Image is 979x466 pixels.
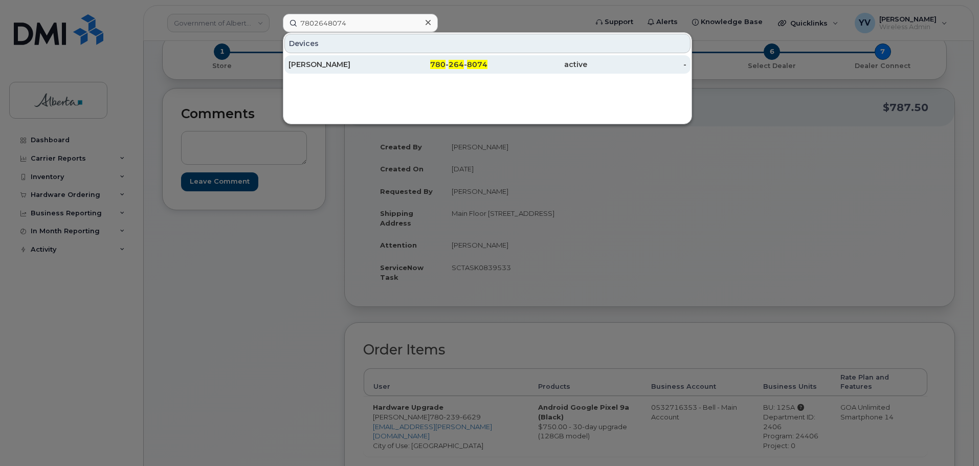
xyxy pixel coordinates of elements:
span: 780 [430,60,446,69]
span: 8074 [467,60,487,69]
div: - [587,59,687,70]
div: active [487,59,587,70]
div: - - [388,59,488,70]
input: Find something... [283,14,438,32]
div: Devices [284,34,691,53]
a: [PERSON_NAME]780-264-8074active- [284,55,691,74]
div: [PERSON_NAME] [288,59,388,70]
span: 264 [449,60,464,69]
